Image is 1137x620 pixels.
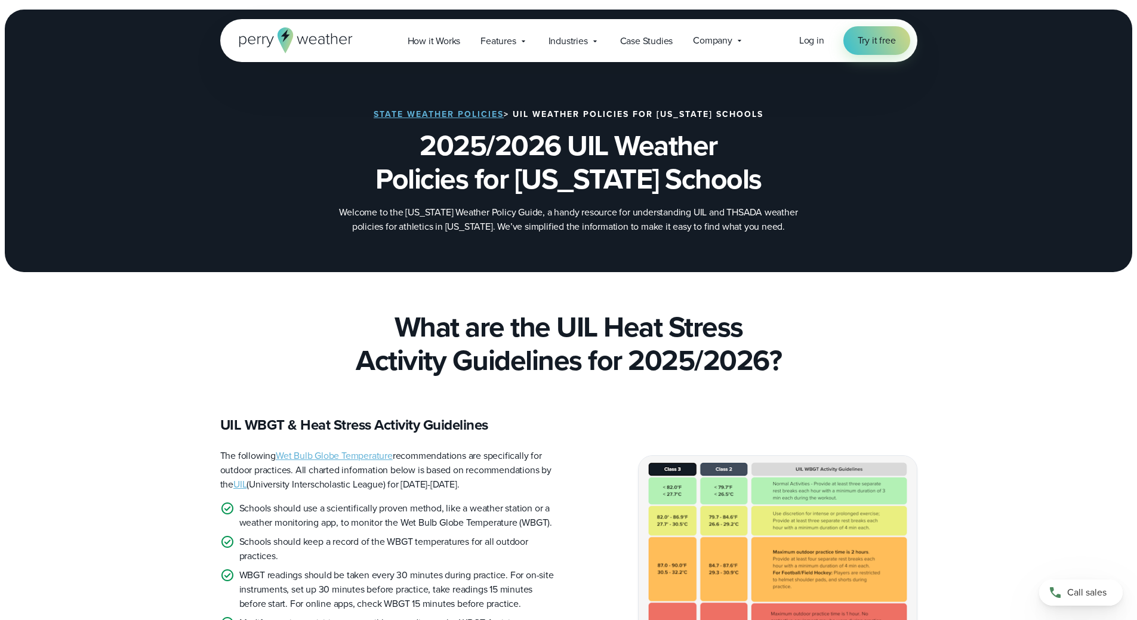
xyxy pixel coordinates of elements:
a: Try it free [843,26,910,55]
span: Try it free [858,33,896,48]
h2: What are the UIL Heat Stress Activity Guidelines for 2025/2026? [220,310,917,377]
span: Call sales [1067,585,1107,600]
p: The following recommendations are specifically for outdoor practices. All charted information bel... [220,449,559,492]
h1: 2025/2026 UIL Weather Policies for [US_STATE] Schools [280,129,858,196]
a: Log in [799,33,824,48]
span: Case Studies [620,34,673,48]
span: Industries [549,34,588,48]
a: State Weather Policies [374,108,504,121]
a: Case Studies [610,29,683,53]
h3: > UIL Weather Policies for [US_STATE] Schools [374,110,763,119]
h3: UIL WBGT & Heat Stress Activity Guidelines [220,415,559,434]
a: UIL [233,477,246,491]
p: Schools should keep a record of the WBGT temperatures for all outdoor practices. [239,535,559,563]
a: How it Works [398,29,471,53]
span: Features [480,34,516,48]
p: Schools should use a scientifically proven method, like a weather station or a weather monitoring... [239,501,559,530]
span: Company [693,33,732,48]
a: Call sales [1039,579,1123,606]
p: WBGT readings should be taken every 30 minutes during practice. For on-site instruments, set up 3... [239,568,559,611]
p: Welcome to the [US_STATE] Weather Policy Guide, a handy resource for understanding UIL and THSADA... [330,205,808,234]
a: Wet Bulb Globe Temperature [276,449,393,462]
span: Log in [799,33,824,47]
span: How it Works [408,34,461,48]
